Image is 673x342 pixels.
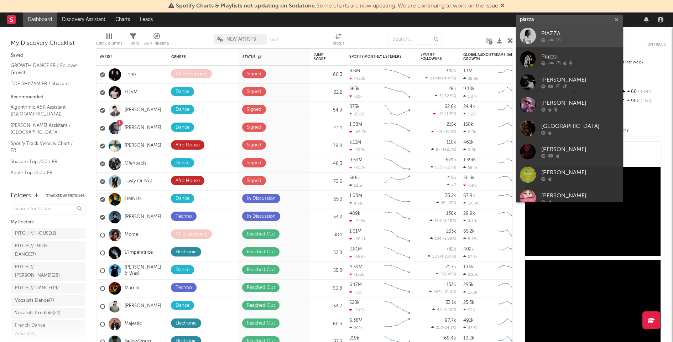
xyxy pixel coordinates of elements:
div: 55.8 [314,266,342,275]
svg: Chart title [495,226,527,244]
div: Afro House [176,177,200,185]
div: 52.8 [314,249,342,257]
div: Status [333,39,344,48]
div: Spotify Followers [421,52,445,61]
svg: Chart title [381,226,413,244]
span: +1k % [640,99,652,103]
div: 38.1 [314,231,342,239]
div: 4.11k [463,219,477,223]
svg: Chart title [495,208,527,226]
div: Dance [176,159,189,167]
span: -62.5 % [443,94,455,98]
svg: Chart title [381,262,413,280]
span: -1.64 % [637,90,652,94]
div: In Discussion [247,212,276,221]
div: 2.81M [349,247,362,252]
div: In Discussion [247,195,276,203]
div: 62.6k [444,104,456,109]
div: 2.93k [463,272,478,277]
span: 43 [452,183,456,187]
div: 402k [463,247,474,252]
span: -8.16 % [443,308,455,312]
div: 233k [446,229,456,234]
a: Vocalists Credible(22) [11,308,85,318]
div: Reached Out [247,266,275,274]
div: ( ) [431,165,456,170]
div: 97.7k [445,318,456,323]
div: ( ) [430,218,456,223]
svg: Chart title [495,191,527,208]
svg: Chart title [495,280,527,297]
a: [PERSON_NAME] [125,107,161,113]
div: Saved [11,51,85,60]
div: Reached Out [247,230,275,239]
div: Signed [247,177,261,185]
div: 596 [463,308,475,312]
div: 295k [463,283,474,287]
a: TOP SHAZAM FR / Shazam [11,80,78,88]
div: Status [333,30,344,51]
div: Signed [247,123,261,132]
div: 8.8M [349,69,360,73]
div: A&R Pipeline [144,30,169,51]
a: Ofenbach [125,161,146,167]
div: -55.6k [349,254,366,259]
div: Signed [247,88,261,96]
span: -164 % [444,130,455,134]
div: 1.08M [349,193,362,198]
a: [PERSON_NAME] [516,71,623,94]
div: 28k [448,87,456,91]
div: ( ) [425,76,456,81]
div: 69.4k [444,336,456,341]
svg: Chart title [381,191,413,208]
svg: Chart title [381,84,413,102]
div: ( ) [431,325,456,330]
div: Spotify Monthly Listeners [349,55,403,59]
div: 76.8 [314,142,342,150]
a: Dashboard [23,12,57,27]
a: Algorithmic A&R Assistant ([GEOGRAPHIC_DATA]) [11,103,78,118]
div: 153k [447,283,456,287]
svg: Chart title [381,297,413,315]
svg: Chart title [381,173,413,191]
div: Genres [171,55,218,59]
a: PIAZZA [516,24,623,47]
a: Leads [135,12,158,27]
div: Artist [100,55,153,59]
div: 215k [447,122,456,127]
a: [PERSON_NAME] [516,94,623,117]
div: Dance [176,88,189,96]
svg: Chart title [381,102,413,119]
a: [PERSON_NAME] [125,303,161,309]
div: ( ) [432,307,456,312]
a: Shazam Top 200 / FR [11,158,78,166]
div: Signed [247,141,261,150]
a: PITCH // INDIE DANCE(7) [11,241,85,260]
div: 41.1 [314,124,342,133]
div: 732k [446,247,456,252]
span: NEW ARTISTS [226,37,256,42]
div: 6.17M [349,283,362,287]
div: 15.3k [463,290,477,295]
span: 55 [440,273,445,276]
div: [PERSON_NAME] [541,145,620,154]
button: Tracked Artists(146) [46,194,85,198]
div: 29.9k [463,211,475,216]
div: 342k [446,69,456,73]
div: 875k [349,104,360,109]
div: 461k [463,140,474,145]
span: 45 [437,308,442,312]
div: [PERSON_NAME] [541,192,620,200]
a: Tasty Or Not [125,178,152,185]
div: 54.7 [314,302,342,311]
div: ( ) [431,147,456,152]
svg: Chart title [495,315,527,333]
div: Signed [247,159,261,167]
a: Apple Top 200 / FR [11,169,78,177]
div: Jump Score [314,53,332,61]
span: : Some charts are now updating. We are continuing to work on the issue [176,3,498,9]
div: Signed [247,70,261,78]
svg: Chart title [495,102,527,119]
div: Chill Electronic [176,230,207,239]
a: Marnik [125,285,139,291]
